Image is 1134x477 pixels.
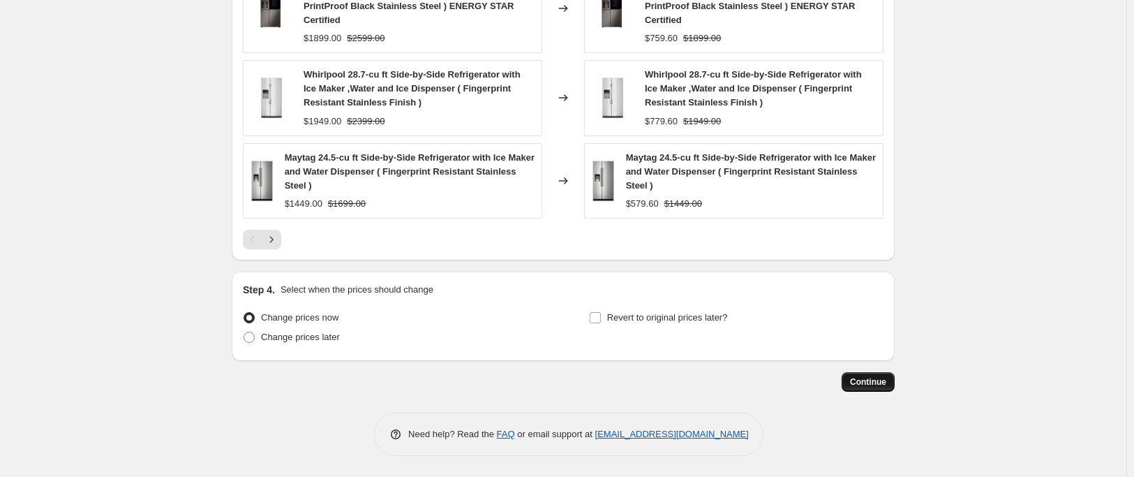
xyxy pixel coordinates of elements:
[285,197,322,211] div: $1449.00
[281,283,433,297] p: Select when the prices should change
[664,197,702,211] strike: $1449.00
[243,283,275,297] h2: Step 4.
[592,77,634,119] img: 4BD4289E-3278-CF04-FD19-F05337980D7C_80x.jpg
[304,31,341,45] div: $1899.00
[683,31,721,45] strike: $1899.00
[645,69,862,108] span: Whirlpool 28.7-cu ft Side-by-Side Refrigerator with Ice Maker ,Water and Ice Dispenser ( Fingerpr...
[645,115,678,129] div: $779.60
[251,77,292,119] img: 4BD4289E-3278-CF04-FD19-F05337980D7C_80x.jpg
[607,312,728,323] span: Revert to original prices later?
[497,429,515,439] a: FAQ
[645,31,678,45] div: $759.60
[842,372,895,392] button: Continue
[347,31,385,45] strike: $2599.00
[251,160,274,202] img: B5C5AF9A-5E4D-BE27-89E9-AC2571A3DD40_80x.jpg
[408,429,497,439] span: Need help? Read the
[262,230,281,249] button: Next
[304,115,341,129] div: $1949.00
[515,429,595,439] span: or email support at
[850,376,886,388] span: Continue
[261,312,338,323] span: Change prices now
[683,115,721,129] strike: $1949.00
[243,230,281,249] nav: Pagination
[626,152,876,191] span: Maytag 24.5-cu ft Side-by-Side Refrigerator with Ice Maker and Water Dispenser ( Fingerprint Resi...
[261,332,340,342] span: Change prices later
[592,160,615,202] img: B5C5AF9A-5E4D-BE27-89E9-AC2571A3DD40_80x.jpg
[347,115,385,129] strike: $2399.00
[285,152,535,191] span: Maytag 24.5-cu ft Side-by-Side Refrigerator with Ice Maker and Water Dispenser ( Fingerprint Resi...
[304,69,521,108] span: Whirlpool 28.7-cu ft Side-by-Side Refrigerator with Ice Maker ,Water and Ice Dispenser ( Fingerpr...
[626,197,659,211] div: $579.60
[595,429,749,439] a: [EMAIL_ADDRESS][DOMAIN_NAME]
[328,197,366,211] strike: $1699.00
